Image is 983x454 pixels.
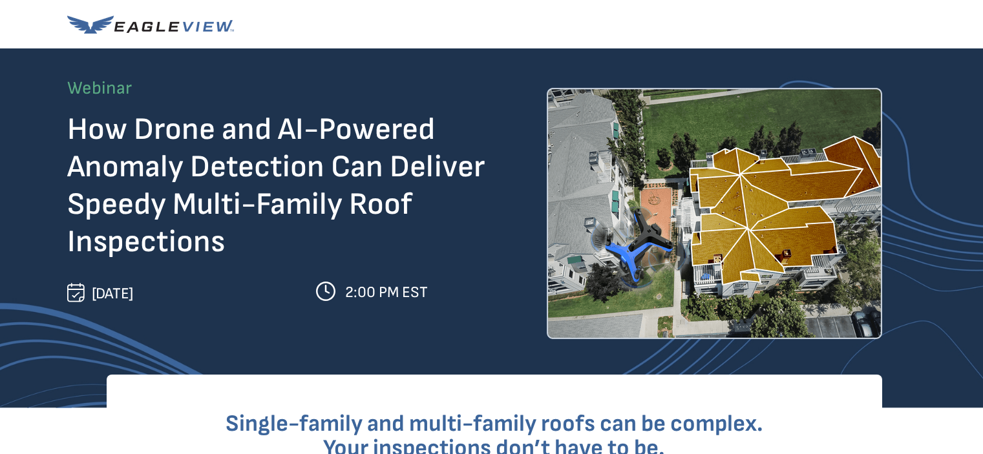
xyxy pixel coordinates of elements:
span: Single-family and multi-family roofs can be complex. [226,410,763,438]
span: [DATE] [92,284,133,303]
img: Drone flying over a multi-family home [547,88,882,339]
span: 2:00 PM EST [345,283,428,302]
span: How Drone and AI-Powered Anomaly Detection Can Deliver Speedy Multi-Family Roof Inspections [67,111,485,260]
span: Webinar [67,77,132,99]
